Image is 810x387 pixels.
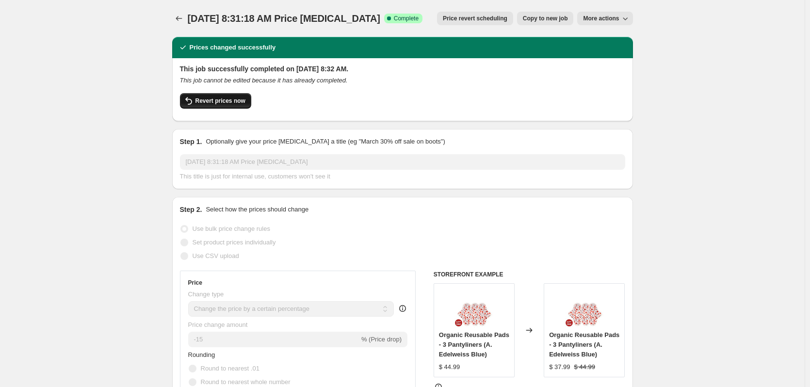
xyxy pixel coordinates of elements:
[549,363,570,371] span: $ 37.99
[188,13,380,24] span: [DATE] 8:31:18 AM Price [MEDICAL_DATA]
[195,97,245,105] span: Revert prices now
[523,15,568,22] span: Copy to new job
[583,15,619,22] span: More actions
[193,252,239,259] span: Use CSV upload
[565,289,604,327] img: organic-reusable-pads-3-pantyliners-the-brand-hannah-4_73129d53-bf3f-4c80-9275-3f61a5fe8cc1_80x.jpg
[180,93,251,109] button: Revert prices now
[437,12,513,25] button: Price revert scheduling
[549,331,619,358] span: Organic Reusable Pads - 3 Pantyliners (A. Edelweiss Blue)
[190,43,276,52] h2: Prices changed successfully
[434,271,625,278] h6: STOREFRONT EXAMPLE
[201,365,259,372] span: Round to nearest .01
[577,12,632,25] button: More actions
[574,363,595,371] span: $ 44.99
[188,290,224,298] span: Change type
[201,378,291,386] span: Round to nearest whole number
[180,154,625,170] input: 30% off holiday sale
[454,289,493,327] img: organic-reusable-pads-3-pantyliners-the-brand-hannah-4_73129d53-bf3f-4c80-9275-3f61a5fe8cc1_80x.jpg
[180,137,202,146] h2: Step 1.
[517,12,574,25] button: Copy to new job
[180,173,330,180] span: This title is just for internal use, customers won't see it
[206,205,308,214] p: Select how the prices should change
[439,363,460,371] span: $ 44.99
[398,304,407,313] div: help
[443,15,507,22] span: Price revert scheduling
[193,225,270,232] span: Use bulk price change rules
[180,205,202,214] h2: Step 2.
[394,15,419,22] span: Complete
[172,12,186,25] button: Price change jobs
[180,77,348,84] i: This job cannot be edited because it has already completed.
[188,321,248,328] span: Price change amount
[361,336,402,343] span: % (Price drop)
[206,137,445,146] p: Optionally give your price [MEDICAL_DATA] a title (eg "March 30% off sale on boots")
[188,332,359,347] input: -15
[193,239,276,246] span: Set product prices individually
[188,279,202,287] h3: Price
[180,64,625,74] h2: This job successfully completed on [DATE] 8:32 AM.
[439,331,509,358] span: Organic Reusable Pads - 3 Pantyliners (A. Edelweiss Blue)
[188,351,215,358] span: Rounding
